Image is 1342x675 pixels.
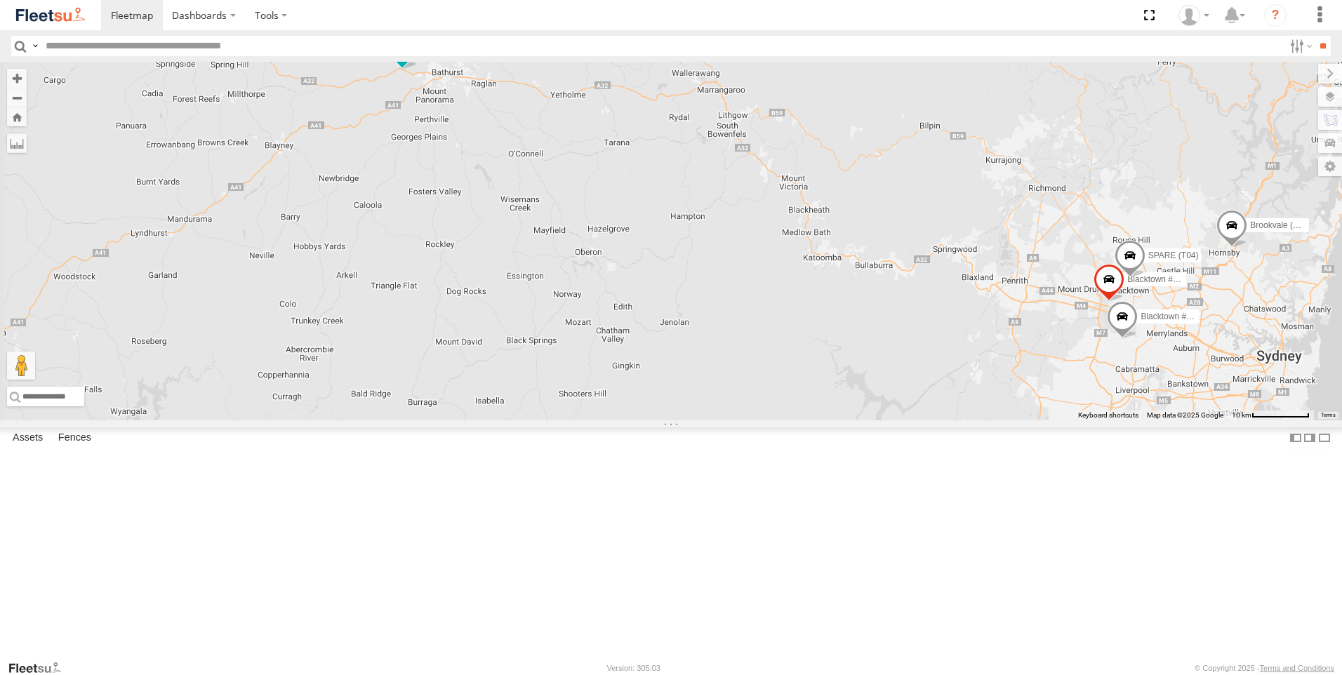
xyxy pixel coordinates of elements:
button: Map Scale: 10 km per 79 pixels [1228,410,1314,420]
span: Blacktown #1 (T09 - [PERSON_NAME]) [1141,312,1290,321]
i: ? [1264,4,1287,27]
label: Dock Summary Table to the Left [1289,427,1303,448]
a: Visit our Website [8,661,72,675]
label: Measure [7,133,27,153]
img: fleetsu-logo-horizontal.svg [14,6,87,25]
span: 10 km [1232,411,1251,419]
button: Zoom out [7,88,27,107]
label: Search Query [29,36,41,56]
button: Zoom Home [7,107,27,126]
label: Fences [51,428,98,448]
div: © Copyright 2025 - [1195,664,1334,672]
label: Hide Summary Table [1317,427,1331,448]
label: Assets [6,428,50,448]
button: Zoom in [7,69,27,88]
label: Map Settings [1318,156,1342,176]
div: Version: 305.03 [607,664,660,672]
a: Terms [1321,413,1336,418]
span: SPARE (T04) [1148,250,1199,260]
span: Map data ©2025 Google [1147,411,1223,419]
button: Drag Pegman onto the map to open Street View [7,352,35,380]
label: Search Filter Options [1284,36,1315,56]
a: Terms and Conditions [1260,664,1334,672]
button: Keyboard shortcuts [1078,410,1138,420]
span: Blacktown #2 (T05 - [PERSON_NAME]) [1127,274,1277,283]
label: Dock Summary Table to the Right [1303,427,1317,448]
div: Peter Groves [1174,5,1214,26]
